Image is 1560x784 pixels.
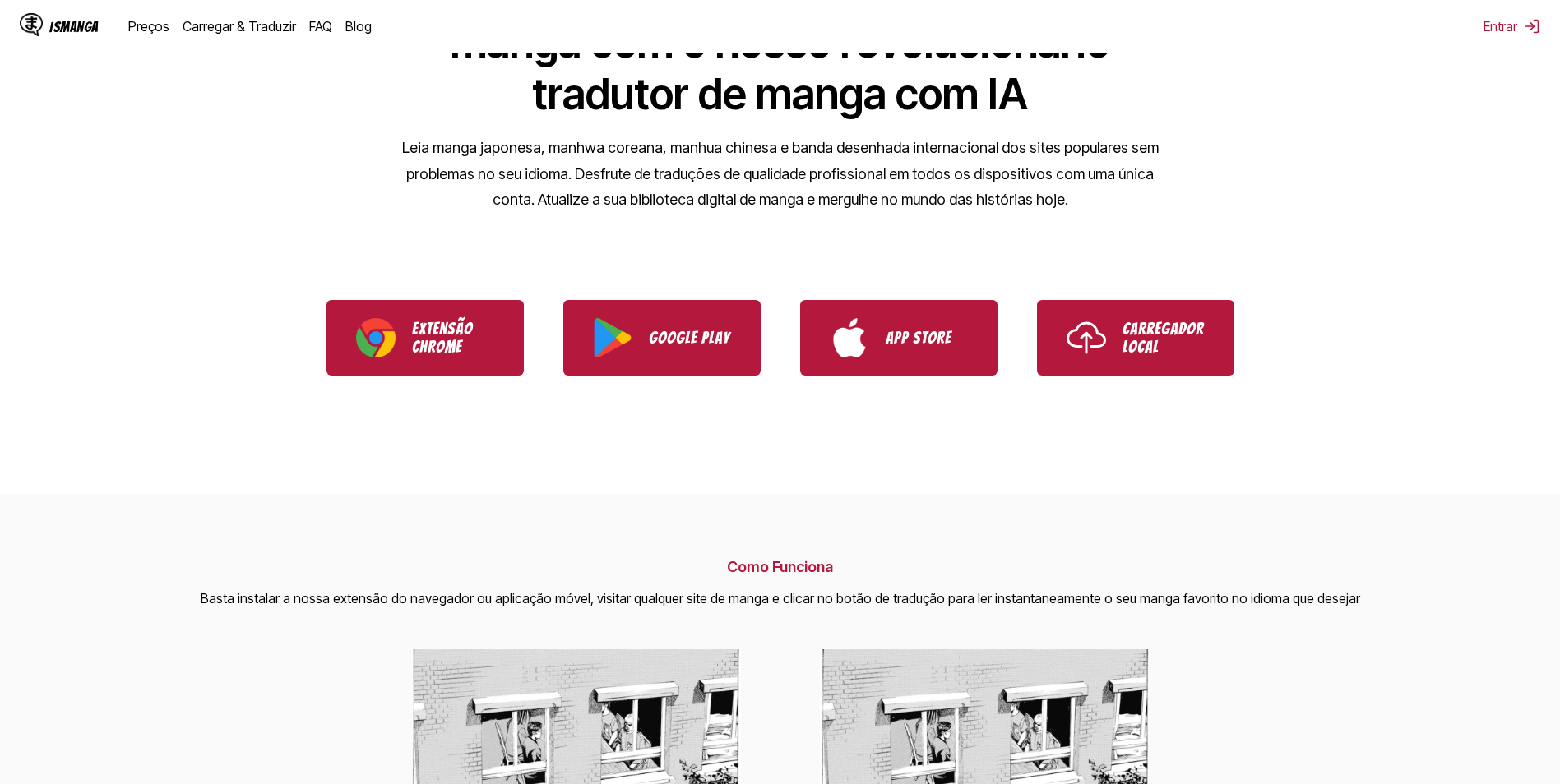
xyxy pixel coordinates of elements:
[1524,18,1540,35] img: Sign out
[356,318,396,357] img: Chrome logo
[402,135,1159,213] p: Leia manga japonesa, manhwa coreana, manhua chinesa e banda desenhada internacional dos sites pop...
[49,19,99,35] div: IsManga
[649,329,731,347] p: Google Play
[201,588,1360,610] p: Basta instalar a nossa extensão do navegador ou aplicação móvel, visitar qualquer site de manga e...
[830,318,869,357] img: App Store logo
[800,300,998,376] a: Download IsManga from App Store
[20,13,128,39] a: IsManga LogoIsManga
[563,300,761,376] a: Download IsManga from Google Play
[886,329,968,347] p: App Store
[309,18,332,35] a: FAQ
[345,18,372,35] a: Blog
[1067,318,1106,357] img: Upload icon
[593,318,632,357] img: Google Play logo
[1484,18,1540,35] button: Entrar
[326,300,524,376] a: Download IsManga Chrome Extension
[412,320,494,356] p: Extensão Chrome
[183,18,296,35] a: Carregar & Traduzir
[128,18,169,35] a: Preços
[1123,320,1205,356] p: Carregador Local
[201,558,1360,575] h2: Como Funciona
[20,13,43,36] img: IsManga Logo
[1037,300,1234,376] a: Use IsManga Local Uploader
